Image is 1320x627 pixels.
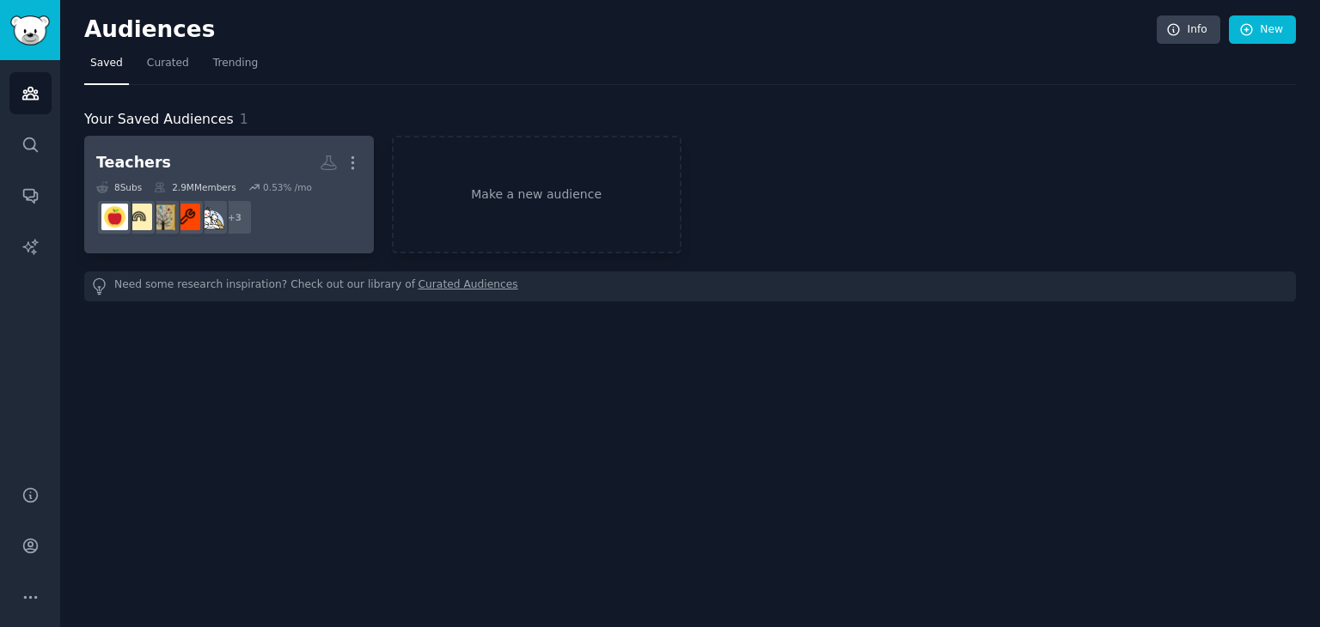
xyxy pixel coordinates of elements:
img: Teachers [101,204,128,230]
span: Trending [213,56,258,71]
a: Curated [141,50,195,85]
a: Curated Audiences [419,277,518,295]
div: Need some research inspiration? Check out our library of [84,271,1296,301]
a: Teachers8Subs2.9MMembers0.53% /mo+3homeschoolteachingresourcesteachingAustralianTeachersTeachers [84,136,374,253]
a: Saved [84,50,129,85]
a: Make a new audience [392,136,681,253]
img: teachingresources [174,204,200,230]
div: + 3 [217,199,253,235]
div: Teachers [96,152,171,173]
img: GummySearch logo [10,15,50,46]
span: Curated [147,56,189,71]
img: teaching [150,204,176,230]
a: Info [1157,15,1220,45]
span: 1 [240,111,248,127]
span: Saved [90,56,123,71]
a: Trending [207,50,264,85]
h2: Audiences [84,16,1157,44]
a: New [1229,15,1296,45]
div: 0.53 % /mo [263,181,312,193]
div: 8 Sub s [96,181,142,193]
img: AustralianTeachers [125,204,152,230]
img: homeschool [198,204,224,230]
div: 2.9M Members [154,181,235,193]
span: Your Saved Audiences [84,109,234,131]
